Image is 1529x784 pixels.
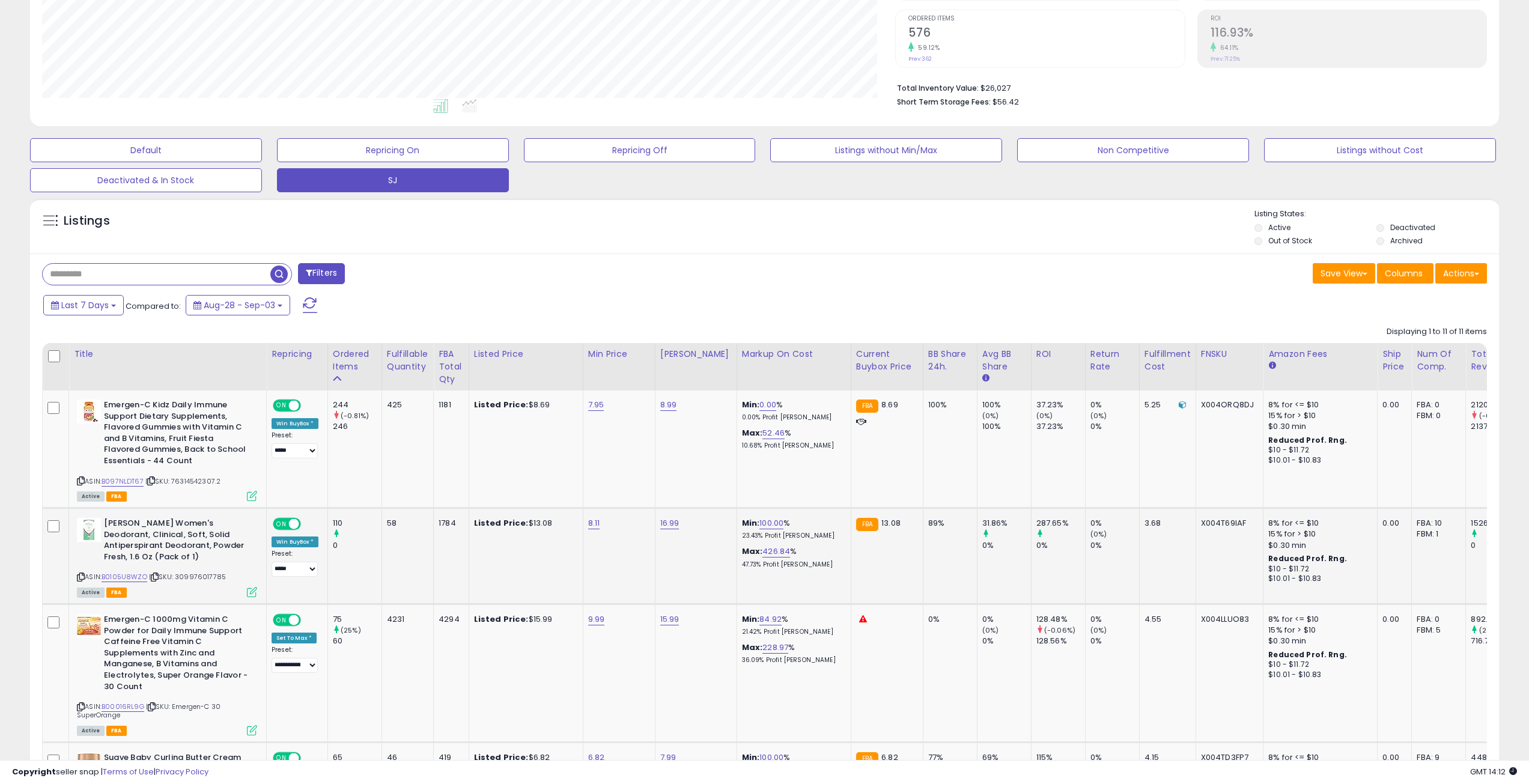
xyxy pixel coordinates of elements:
div: 15% for > $10 [1268,529,1368,539]
span: | SKU: Emergen-C 30 SuperOrange [77,702,220,720]
div: Total Rev. [1471,348,1515,373]
a: 7.95 [588,399,604,411]
div: Min Price [588,348,650,360]
b: Min: [742,399,760,410]
small: FBA [856,400,878,413]
div: FBA: 10 [1417,518,1456,529]
label: Out of Stock [1268,236,1312,246]
button: Deactivated & In Stock [30,168,262,192]
div: 4231 [387,614,424,625]
div: FBM: 0 [1417,410,1456,421]
span: 2025-09-11 14:12 GMT [1470,766,1517,777]
a: 228.97 [762,642,788,654]
span: Last 7 Days [61,299,109,311]
div: 1784 [439,518,460,529]
div: 100% [982,421,1031,432]
span: OFF [299,401,318,411]
b: Listed Price: [474,399,529,410]
p: 23.43% Profit [PERSON_NAME] [742,532,842,540]
div: ASIN: [77,400,257,500]
h2: 576 [908,26,1184,42]
button: Repricing On [277,138,509,162]
div: 128.48% [1036,614,1085,625]
a: B0105U8WZO [102,572,147,582]
b: Emergen-C Kidz Daily Immune Support Dietary Supplements, Flavored Gummies with Vitamin C and B Vi... [104,400,250,469]
div: X004ORQ8DJ [1201,400,1254,410]
small: (24.55%) [1479,625,1509,635]
div: $15.99 [474,614,574,625]
div: 0.00 [1382,400,1402,410]
div: FBM: 5 [1417,625,1456,636]
div: 4.55 [1144,614,1187,625]
div: Fulfillment Cost [1144,348,1191,373]
div: 4294 [439,614,460,625]
small: Avg BB Share. [982,373,989,384]
div: 244 [333,400,381,410]
small: (0%) [982,411,999,421]
p: 10.68% Profit [PERSON_NAME] [742,442,842,450]
div: FBM: 1 [1417,529,1456,539]
div: Win BuyBox * [272,418,318,429]
b: Min: [742,613,760,625]
div: $10.01 - $10.83 [1268,574,1368,584]
h5: Listings [64,213,110,229]
small: (25%) [341,625,361,635]
div: $0.30 min [1268,421,1368,432]
a: Terms of Use [103,766,154,777]
span: FBA [106,588,127,598]
b: Max: [742,642,763,653]
a: 9.99 [588,613,605,625]
div: Preset: [272,431,318,458]
p: 36.09% Profit [PERSON_NAME] [742,656,842,664]
a: 8.99 [660,399,677,411]
b: Max: [742,545,763,557]
a: 8.11 [588,517,600,529]
div: 75 [333,614,381,625]
div: Amazon Fees [1268,348,1372,360]
strong: Copyright [12,766,56,777]
div: [PERSON_NAME] [660,348,732,360]
div: Preset: [272,550,318,577]
b: Short Term Storage Fees: [897,97,991,107]
div: 0% [1090,636,1139,646]
div: 89% [928,518,968,529]
div: 2120.29 [1471,400,1519,410]
div: seller snap | | [12,767,208,778]
div: FBA: 0 [1417,614,1456,625]
div: 110 [333,518,381,529]
div: 8% for <= $10 [1268,400,1368,410]
button: Last 7 Days [43,295,124,315]
span: ON [274,401,289,411]
div: % [742,614,842,636]
small: (0%) [1036,411,1053,421]
a: 426.84 [762,545,790,558]
span: All listings currently available for purchase on Amazon [77,588,105,598]
div: Title [74,348,261,360]
button: Save View [1313,263,1375,284]
div: 0 [1471,540,1519,551]
th: The percentage added to the cost of goods (COGS) that forms the calculator for Min & Max prices. [737,343,851,390]
div: Fulfillable Quantity [387,348,428,373]
div: Num of Comp. [1417,348,1461,373]
div: 0% [928,614,968,625]
div: 425 [387,400,424,410]
div: 716.79 [1471,636,1519,646]
div: 37.23% [1036,400,1085,410]
div: 0.00 [1382,614,1402,625]
div: 8% for <= $10 [1268,518,1368,529]
div: 0% [1090,614,1139,625]
div: 287.65% [1036,518,1085,529]
small: (0%) [1090,625,1107,635]
div: $10 - $11.72 [1268,564,1368,574]
a: 16.99 [660,517,679,529]
small: (-0.06%) [1044,625,1075,635]
button: Actions [1435,263,1487,284]
div: % [742,428,842,450]
div: 0% [982,540,1031,551]
div: Displaying 1 to 11 of 11 items [1387,326,1487,338]
b: Reduced Prof. Rng. [1268,553,1347,564]
span: ON [274,615,289,625]
a: 0.00 [759,399,776,411]
div: ASIN: [77,518,257,596]
small: Prev: 362 [908,55,932,62]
